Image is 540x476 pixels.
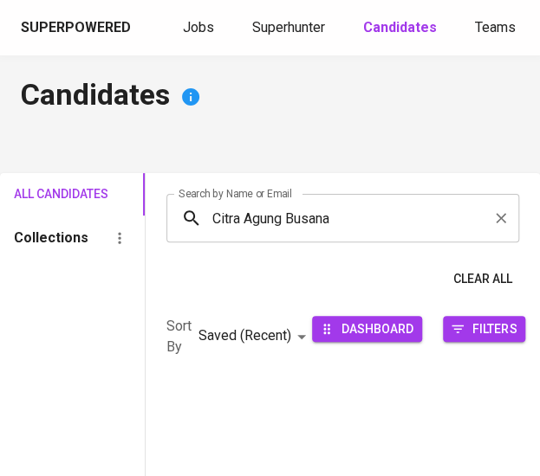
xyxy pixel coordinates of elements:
[475,17,519,39] a: Teams
[453,268,512,290] span: Clear All
[443,316,525,342] button: Filters
[252,17,329,39] a: Superhunter
[183,19,214,35] span: Jobs
[312,316,422,342] button: Dashboard
[475,19,516,35] span: Teams
[21,18,131,38] div: Superpowered
[21,76,519,118] h4: Candidates
[472,317,517,340] span: Filters
[363,19,437,35] b: Candidates
[166,316,192,357] p: Sort By
[183,17,218,39] a: Jobs
[198,325,291,346] p: Saved (Recent)
[489,206,513,230] button: Clear
[14,226,88,250] h6: Collections
[14,183,55,205] span: All Candidates
[363,17,440,39] a: Candidates
[198,320,312,352] div: Saved (Recent)
[252,19,325,35] span: Superhunter
[446,263,519,295] button: Clear All
[21,18,134,38] a: Superpowered
[342,317,413,340] span: Dashboard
